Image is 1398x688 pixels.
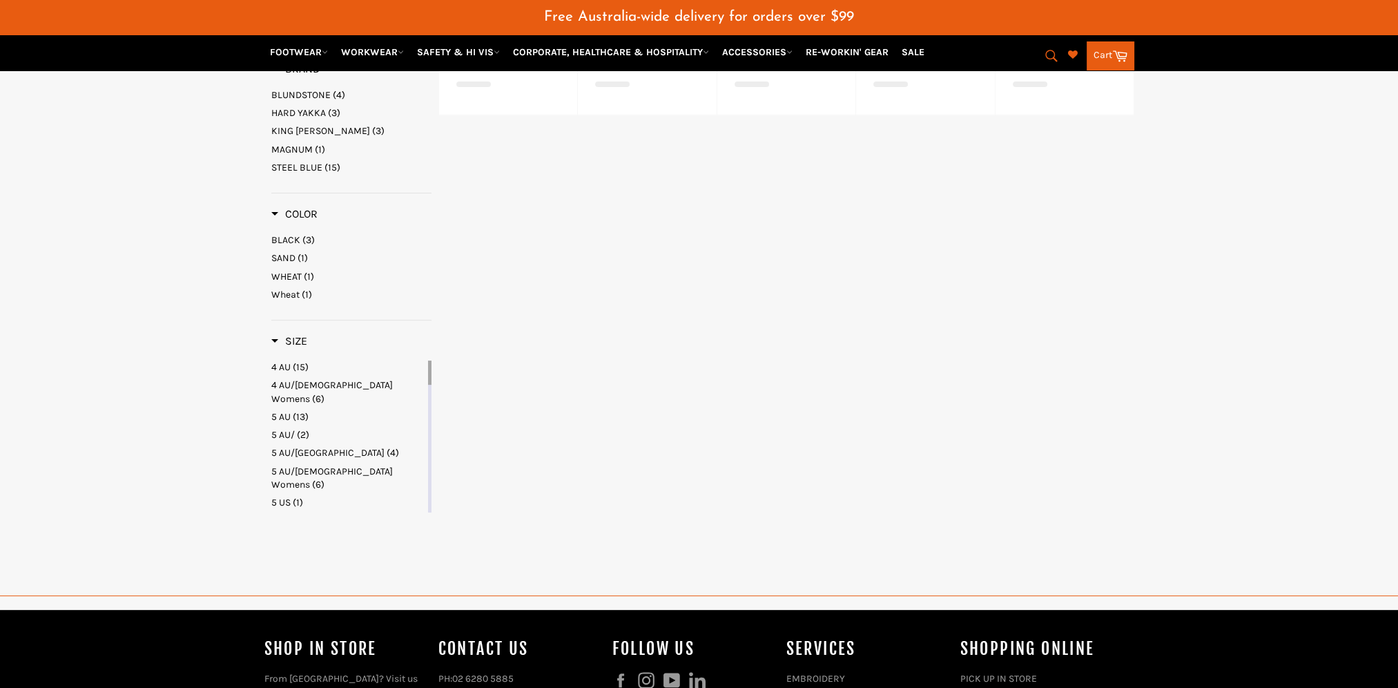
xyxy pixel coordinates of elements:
span: Color [271,207,318,220]
span: (4) [333,89,345,101]
span: 5 AU/[GEOGRAPHIC_DATA] [271,447,385,459]
a: KING GEE [271,124,431,137]
h3: Size [271,334,307,348]
p: PH: [438,672,599,685]
a: 5 AU/US Womens [271,465,425,492]
h4: Contact Us [438,638,599,660]
span: (1) [315,144,325,155]
a: SAFETY & HI VIS [411,40,505,64]
h4: services [786,638,946,660]
span: Size [271,334,307,347]
span: (1) [293,497,303,508]
h4: Shop In Store [264,638,425,660]
span: MAGNUM [271,144,313,155]
a: EMBROIDERY [786,673,845,685]
a: 4 AU [271,361,425,374]
span: 5 AU [271,411,291,423]
span: 4 AU/[DEMOGRAPHIC_DATA] Womens [271,379,393,404]
h3: Color [271,207,318,221]
span: 5 US [271,497,291,508]
span: (1) [302,289,312,300]
span: 5 AU/ [271,429,295,441]
a: BLACK [271,233,431,247]
span: BLUNDSTONE [271,89,331,101]
span: HARD YAKKA [271,107,326,119]
a: ACCESSORIES [717,40,798,64]
span: (1) [298,252,308,264]
a: 4 AU/US Womens [271,379,425,405]
span: Brand [271,62,320,75]
span: (3) [372,125,385,137]
span: WHEAT [271,271,302,283]
span: KING [PERSON_NAME] [271,125,370,137]
a: 5 US [271,496,425,509]
span: (3) [302,234,315,246]
span: (13) [293,411,309,423]
a: BLUNDSTONE [271,88,431,102]
a: 5 AU/UK [271,446,425,459]
span: BLACK [271,234,300,246]
a: WHEAT [271,270,431,283]
span: STEEL BLUE [271,162,322,173]
a: CORPORATE, HEALTHCARE & HOSPITALITY [507,40,715,64]
span: (2) [297,429,309,441]
a: MAGNUM [271,143,431,156]
a: Wheat [271,288,431,301]
a: 02 6280 5885 [452,673,514,685]
span: (6) [312,479,324,490]
span: (6) [312,393,324,405]
span: 5 AU/[DEMOGRAPHIC_DATA] Womens [271,466,393,490]
a: RE-WORKIN' GEAR [800,40,894,64]
span: Free Australia-wide delivery for orders over $99 [544,10,854,24]
a: WORKWEAR [336,40,409,64]
a: HARD YAKKA [271,106,431,120]
h4: Follow us [612,638,773,660]
span: (4) [387,447,399,459]
h4: SHOPPING ONLINE [960,638,1120,660]
a: 5 AU [271,410,425,423]
span: (1) [304,271,314,283]
a: STEEL BLUE [271,161,431,174]
span: (3) [328,107,340,119]
span: Wheat [271,289,300,300]
a: Cart [1087,41,1134,70]
span: SAND [271,252,295,264]
span: (15) [293,361,309,373]
a: FOOTWEAR [264,40,333,64]
span: (15) [324,162,340,173]
a: SALE [896,40,930,64]
a: 5 AU/ [271,428,425,441]
span: 4 AU [271,361,291,373]
a: SAND [271,251,431,265]
a: PICK UP IN STORE [960,673,1037,685]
